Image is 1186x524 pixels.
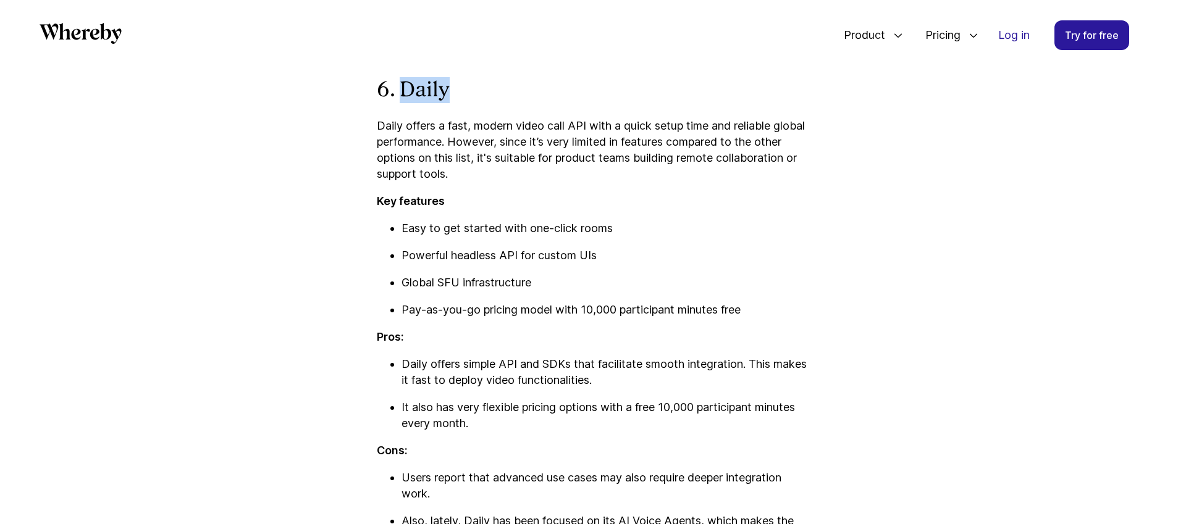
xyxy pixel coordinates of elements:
[402,220,809,236] p: Easy to get started with one-click rooms
[988,21,1040,49] a: Log in
[40,23,122,44] svg: Whereby
[377,78,450,101] strong: 6. Daily
[40,23,122,48] a: Whereby
[1054,20,1129,50] a: Try for free
[402,247,809,264] p: Powerful headless API for custom UIs
[377,330,404,343] strong: Pros:
[377,118,809,182] p: Daily offers a fast, modern video call API with a quick setup time and reliable global performanc...
[831,15,888,56] span: Product
[402,470,809,502] p: Users report that advanced use cases may also require deeper integration work.
[913,15,964,56] span: Pricing
[377,194,445,207] strong: Key features
[402,399,809,431] p: It also has very flexible pricing options with a free 10,000 participant minutes every month.
[402,275,809,291] p: Global SFU infrastructure
[377,444,408,457] strong: Cons:
[402,356,809,388] p: Daily offers simple API and SDKs that facilitate smooth integration. This makes it fast to deploy...
[402,302,809,318] p: Pay-as-you-go pricing model with 10,000 participant minutes free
